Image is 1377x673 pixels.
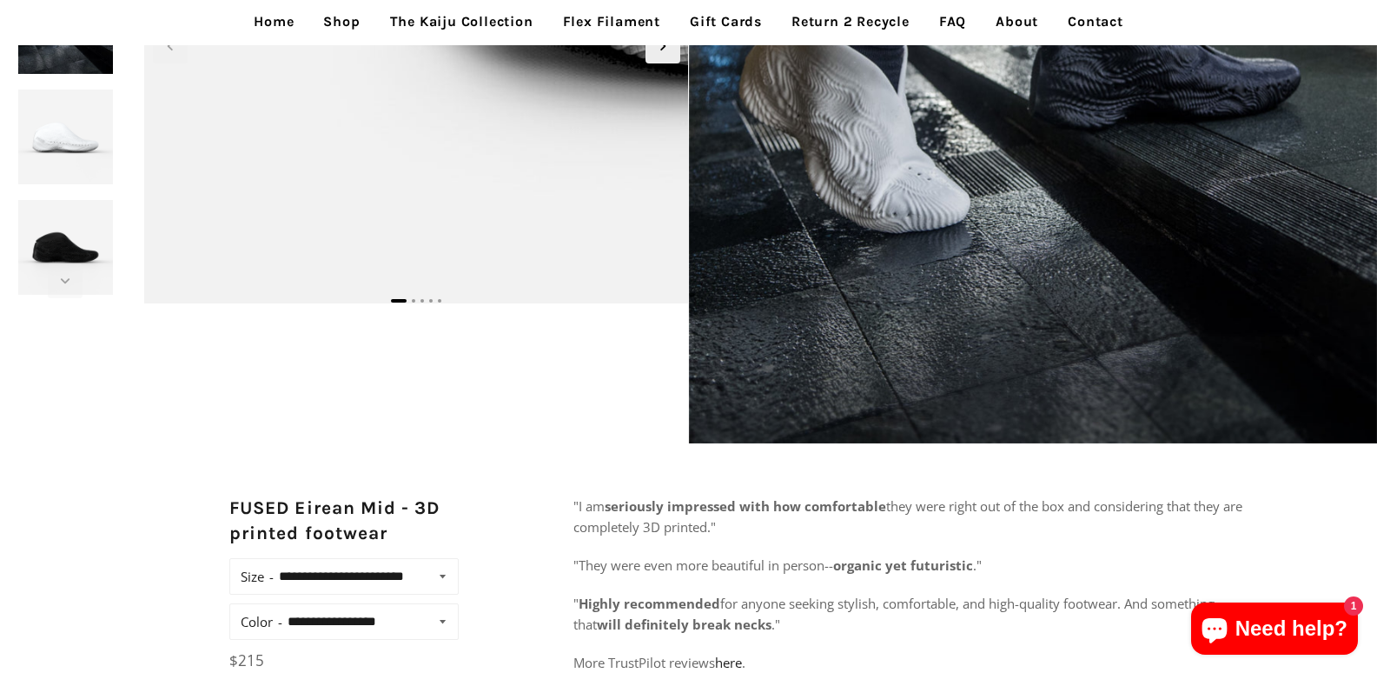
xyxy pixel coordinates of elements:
[579,595,720,612] b: Highly recommended
[973,556,982,574] span: ."
[420,299,424,303] span: Go to slide 3
[1186,603,1363,659] inbox-online-store-chat: Shopify online store chat
[645,29,680,63] div: Next slide
[15,197,116,298] img: [3D printed Shoes] - lightweight custom 3dprinted shoes sneakers sandals fused footwear
[573,595,579,612] span: "
[241,564,274,589] label: Size
[412,299,415,303] span: Go to slide 2
[438,299,441,303] span: Go to slide 5
[742,654,745,671] span: .
[715,654,742,671] span: here
[429,299,433,303] span: Go to slide 4
[833,556,973,574] b: organic yet futuristic
[573,595,1215,633] span: for anyone seeking stylish, comfortable, and high-quality footwear. And something that
[153,29,188,63] div: Previous slide
[15,86,116,188] img: [3D printed Shoes] - lightweight custom 3dprinted shoes sneakers sandals fused footwear
[573,497,605,515] span: "I am
[605,497,886,515] b: seriously impressed with how comfortable
[229,496,459,547] h2: FUSED Eirean Mid - 3D printed footwear
[573,654,715,671] span: More TrustPilot reviews
[573,497,1242,536] span: they were right out of the box and considering that they are completely 3D printed."
[229,650,264,670] span: $215
[573,556,833,574] span: "They were even more beautiful in person--
[597,616,771,633] b: will definitely break necks
[771,616,780,633] span: ."
[241,610,282,634] label: Color
[391,299,407,303] span: Go to slide 1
